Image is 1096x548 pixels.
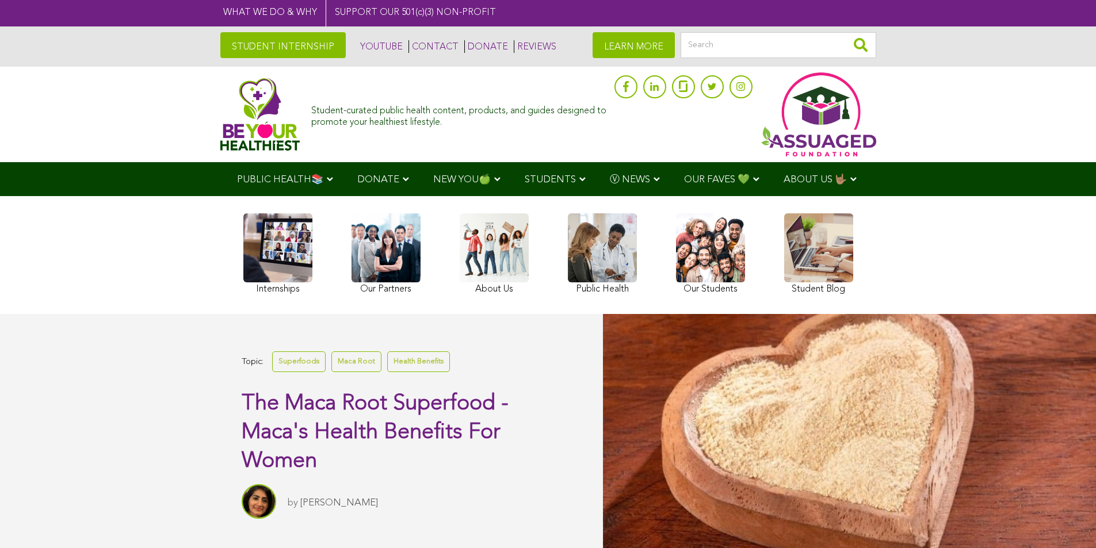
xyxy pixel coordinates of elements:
a: YOUTUBE [357,40,403,53]
img: Assuaged [220,78,300,151]
span: STUDENTS [525,175,576,185]
span: ABOUT US 🤟🏽 [784,175,847,185]
span: by [288,498,298,508]
img: Sitara Darvish [242,484,276,519]
span: The Maca Root Superfood - Maca's Health Benefits For Women [242,393,509,472]
a: Health Benefits [387,351,450,371]
a: DONATE [464,40,508,53]
a: CONTACT [408,40,459,53]
img: Assuaged App [761,72,876,156]
span: Ⓥ NEWS [610,175,650,185]
iframe: Chat Widget [1038,493,1096,548]
a: Maca Root [331,351,381,371]
div: Student-curated public health content, products, and guides designed to promote your healthiest l... [311,100,608,128]
div: Navigation Menu [220,162,876,196]
span: PUBLIC HEALTH📚 [237,175,323,185]
img: glassdoor [679,81,687,92]
span: Topic: [242,354,264,370]
a: Superfoods [272,351,326,371]
a: REVIEWS [514,40,556,53]
a: STUDENT INTERNSHIP [220,32,346,58]
span: OUR FAVES 💚 [684,175,750,185]
a: LEARN MORE [593,32,675,58]
span: DONATE [357,175,399,185]
span: NEW YOU🍏 [433,175,491,185]
input: Search [681,32,876,58]
a: [PERSON_NAME] [300,498,378,508]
